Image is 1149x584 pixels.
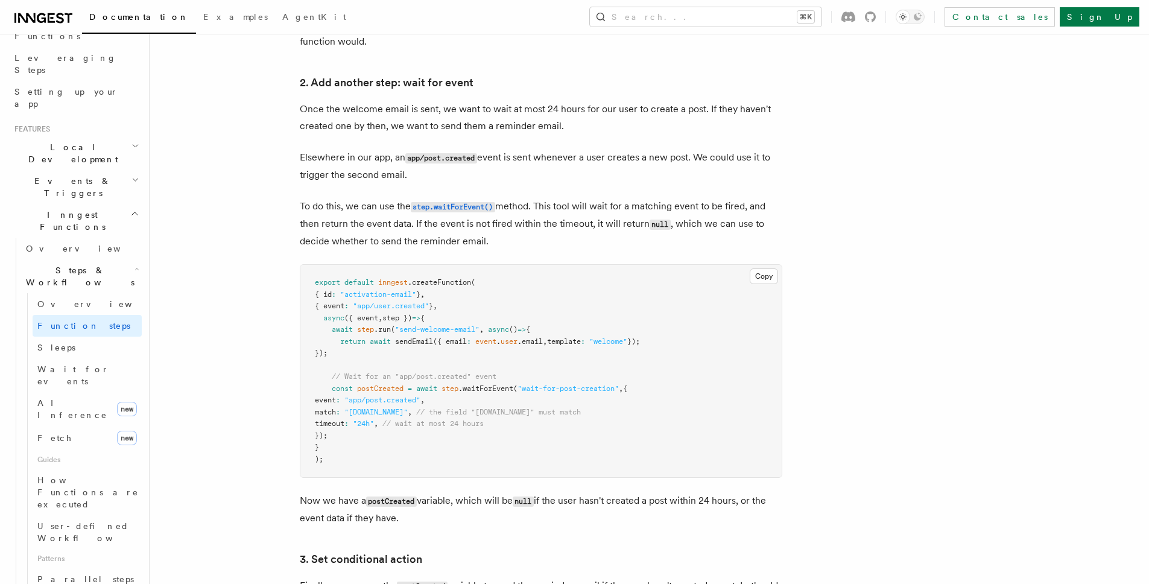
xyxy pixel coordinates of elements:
[82,4,196,34] a: Documentation
[344,302,349,310] span: :
[344,396,420,404] span: "app/post.created"
[513,497,534,507] code: null
[1060,7,1139,27] a: Sign Up
[513,384,518,393] span: (
[117,402,137,416] span: new
[374,419,378,428] span: ,
[37,321,130,331] span: Function steps
[416,290,420,299] span: }
[37,364,109,386] span: Wait for events
[37,343,75,352] span: Sleeps
[589,337,627,346] span: "welcome"
[797,11,814,23] kbd: ⌘K
[37,398,107,420] span: AI Inference
[344,314,378,322] span: ({ event
[300,551,422,568] a: 3. Set conditional action
[509,325,518,334] span: ()
[300,74,473,91] a: 2. Add another step: wait for event
[590,7,821,27] button: Search...⌘K
[33,392,142,426] a: AI Inferencenew
[323,314,344,322] span: async
[315,278,340,287] span: export
[300,492,782,527] p: Now we have a variable, which will be if the user hasn't created a post within 24 hours, or the e...
[357,325,374,334] span: step
[416,384,437,393] span: await
[458,384,513,393] span: .waitForEvent
[480,325,484,334] span: ,
[33,426,142,450] a: Fetchnew
[581,337,585,346] span: :
[315,349,328,357] span: });
[543,337,547,346] span: ,
[332,384,353,393] span: const
[315,431,328,440] span: });
[33,293,142,315] a: Overview
[14,53,116,75] span: Leveraging Steps
[33,549,142,568] span: Patterns
[518,325,526,334] span: =>
[117,431,137,445] span: new
[408,384,412,393] span: =
[10,170,142,204] button: Events & Triggers
[10,47,142,81] a: Leveraging Steps
[433,337,467,346] span: ({ email
[518,384,619,393] span: "wait-for-post-creation"
[196,4,275,33] a: Examples
[420,290,425,299] span: ,
[332,325,353,334] span: await
[429,302,433,310] span: }
[33,337,142,358] a: Sleeps
[33,469,142,515] a: How Functions are executed
[33,450,142,469] span: Guides
[382,419,484,428] span: // wait at most 24 hours
[496,337,501,346] span: .
[340,337,366,346] span: return
[33,315,142,337] a: Function steps
[357,384,404,393] span: postCreated
[21,264,135,288] span: Steps & Workflows
[488,325,509,334] span: async
[315,396,336,404] span: event
[378,278,408,287] span: inngest
[518,337,543,346] span: .email
[33,515,142,549] a: User-defined Workflows
[433,302,437,310] span: ,
[411,200,495,212] a: step.waitForEvent()
[332,372,496,381] span: // Wait for an "app/post.created" event
[37,574,134,584] span: Parallel steps
[275,4,353,33] a: AgentKit
[374,325,391,334] span: .run
[395,325,480,334] span: "send-welcome-email"
[526,325,530,334] span: {
[14,87,118,109] span: Setting up your app
[300,149,782,183] p: Elsewhere in our app, an event is sent whenever a user creates a new post. We could use it to tri...
[10,81,142,115] a: Setting up your app
[340,290,416,299] span: "activation-email"
[353,419,374,428] span: "24h"
[391,325,395,334] span: (
[315,455,323,463] span: );
[750,268,778,284] button: Copy
[10,204,142,238] button: Inngest Functions
[21,238,142,259] a: Overview
[26,244,150,253] span: Overview
[344,278,374,287] span: default
[336,396,340,404] span: :
[395,337,433,346] span: sendEmail
[896,10,925,24] button: Toggle dark mode
[382,314,412,322] span: step })
[37,475,139,509] span: How Functions are executed
[315,302,344,310] span: { event
[37,433,72,443] span: Fetch
[411,202,495,212] code: step.waitForEvent()
[623,384,627,393] span: {
[420,396,425,404] span: ,
[315,443,319,451] span: }
[408,278,471,287] span: .createFunction
[471,278,475,287] span: (
[10,209,130,233] span: Inngest Functions
[416,408,581,416] span: // the field "[DOMAIN_NAME]" must match
[650,220,671,230] code: null
[89,12,189,22] span: Documentation
[547,337,581,346] span: template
